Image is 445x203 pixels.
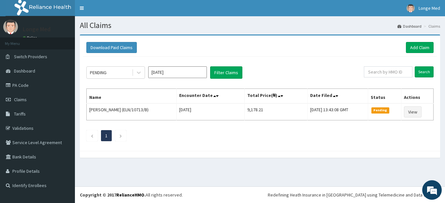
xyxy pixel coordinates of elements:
[177,89,244,104] th: Encounter Date
[119,133,122,139] a: Next page
[415,66,434,77] input: Search
[268,192,440,198] div: Redefining Heath Insurance in [GEOGRAPHIC_DATA] using Telemedicine and Data Science!
[307,89,368,104] th: Date Filed
[87,103,177,120] td: [PERSON_NAME] (ELN/10713/B)
[80,192,146,198] strong: Copyright © 2017 .
[177,103,244,120] td: [DATE]
[116,192,144,198] a: RelianceHMO
[14,54,47,60] span: Switch Providers
[406,42,434,53] a: Add Claim
[105,133,108,139] a: Page 1 is your current page
[364,66,412,77] input: Search by HMO ID
[148,66,207,78] input: Select Month and Year
[419,5,440,11] span: Longe Med
[404,106,422,117] a: View
[90,69,107,76] div: PENDING
[75,186,445,203] footer: All rights reserved.
[368,89,401,104] th: Status
[397,23,422,29] a: Dashboard
[14,111,26,117] span: Tariffs
[3,20,18,34] img: User Image
[23,35,38,40] a: Online
[307,103,368,120] td: [DATE] 13:43:08 GMT
[422,23,440,29] li: Claims
[244,103,307,120] td: 9,178.21
[80,21,440,30] h1: All Claims
[210,66,242,79] button: Filter Claims
[401,89,434,104] th: Actions
[244,89,307,104] th: Total Price(₦)
[87,89,177,104] th: Name
[371,107,389,113] span: Pending
[14,68,35,74] span: Dashboard
[86,42,137,53] button: Download Paid Claims
[14,97,27,102] span: Claims
[91,133,93,139] a: Previous page
[23,26,50,32] p: Longe Med
[407,4,415,12] img: User Image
